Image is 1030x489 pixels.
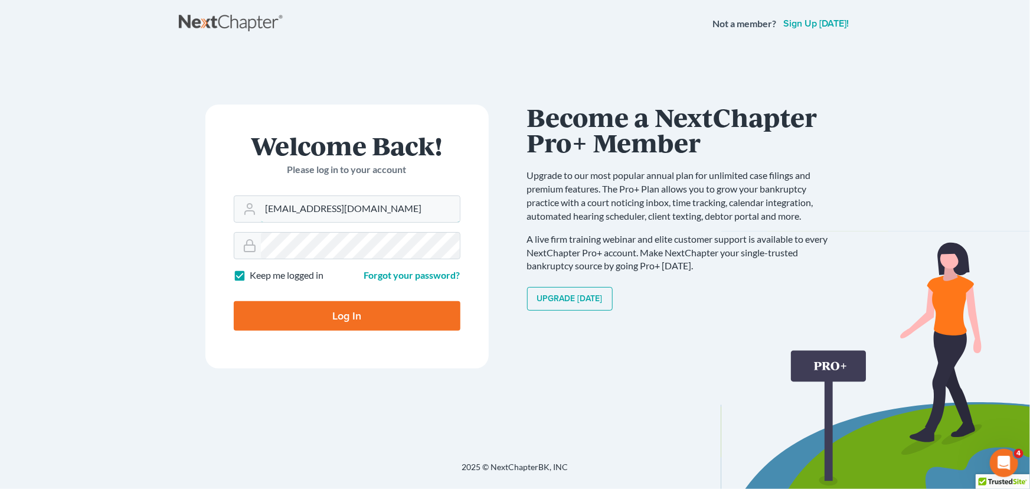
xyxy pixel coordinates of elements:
[713,17,777,31] strong: Not a member?
[527,233,840,273] p: A live firm training webinar and elite customer support is available to every NextChapter Pro+ ac...
[990,449,1018,477] iframe: Intercom live chat
[234,163,460,177] p: Please log in to your account
[234,301,460,331] input: Log In
[179,461,852,483] div: 2025 © NextChapterBK, INC
[234,133,460,158] h1: Welcome Back!
[527,169,840,223] p: Upgrade to our most popular annual plan for unlimited case filings and premium features. The Pro+...
[1014,449,1024,458] span: 4
[527,105,840,155] h1: Become a NextChapter Pro+ Member
[261,196,460,222] input: Email Address
[250,269,324,282] label: Keep me logged in
[364,269,460,281] a: Forgot your password?
[782,19,852,28] a: Sign up [DATE]!
[527,287,613,311] a: Upgrade [DATE]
